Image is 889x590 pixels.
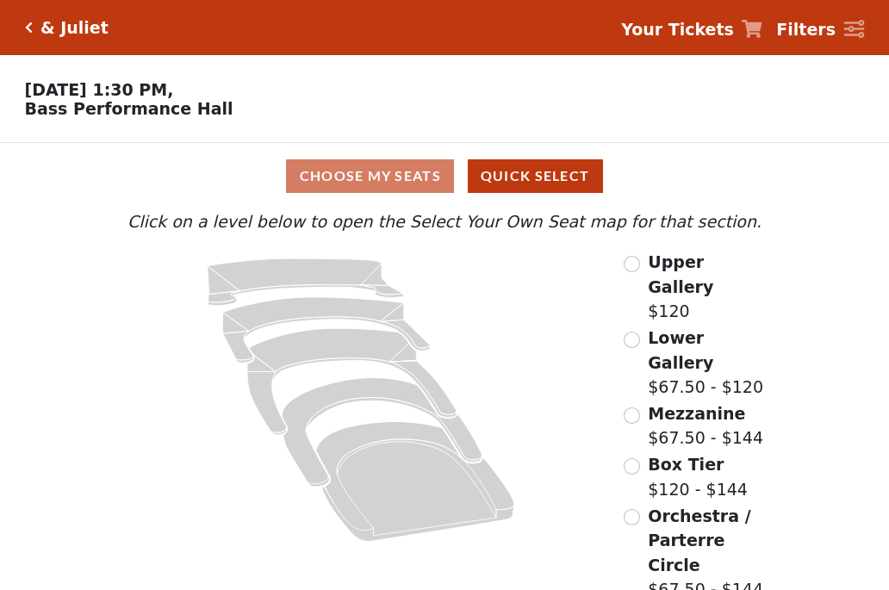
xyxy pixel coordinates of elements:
[648,328,713,372] span: Lower Gallery
[648,250,766,324] label: $120
[621,17,762,42] a: Your Tickets
[208,258,404,306] path: Upper Gallery - Seats Available: 295
[316,422,515,542] path: Orchestra / Parterre Circle - Seats Available: 27
[25,22,33,34] a: Click here to go back to filters
[223,297,431,363] path: Lower Gallery - Seats Available: 59
[648,455,724,474] span: Box Tier
[776,17,864,42] a: Filters
[648,452,748,501] label: $120 - $144
[776,20,836,39] strong: Filters
[648,506,750,574] span: Orchestra / Parterre Circle
[40,18,109,38] h5: & Juliet
[648,252,713,296] span: Upper Gallery
[621,20,734,39] strong: Your Tickets
[648,404,745,423] span: Mezzanine
[648,326,766,400] label: $67.50 - $120
[648,401,763,450] label: $67.50 - $144
[123,209,766,234] p: Click on a level below to open the Select Your Own Seat map for that section.
[468,159,603,193] button: Quick Select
